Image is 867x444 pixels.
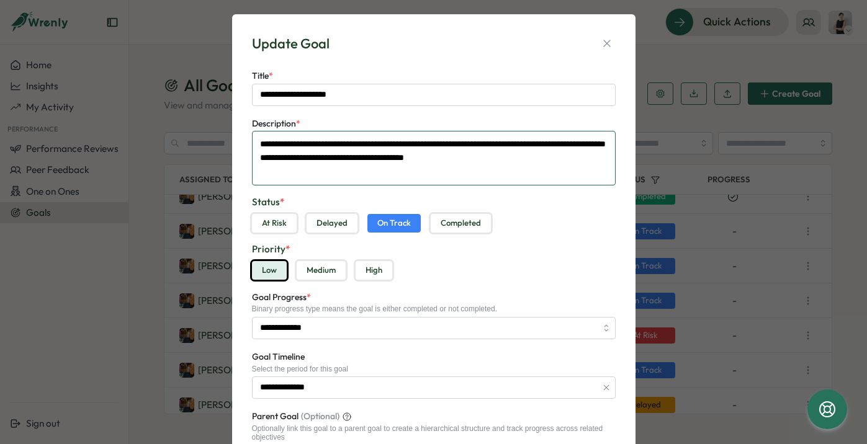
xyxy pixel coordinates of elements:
div: Binary progress type means the goal is either completed or not completed. [252,304,616,313]
label: Goal Timeline [252,350,305,364]
button: Medium [297,261,346,280]
label: Description [252,117,300,131]
label: Title [252,69,273,83]
button: Low [252,261,287,280]
button: At Risk [252,214,297,233]
button: Completed [431,214,491,233]
div: Optionally link this goal to a parent goal to create a hierarchical structure and track progress ... [252,424,616,442]
label: Goal Progress [252,291,311,304]
div: Select the period for this goal [252,365,616,373]
button: High [356,261,392,280]
div: Update Goal [252,34,330,53]
label: Status [252,195,616,209]
label: Priority [252,242,616,256]
button: On Track [367,214,421,233]
button: Delayed [307,214,357,233]
span: Parent Goal [252,410,299,424]
span: (Optional) [301,410,339,424]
